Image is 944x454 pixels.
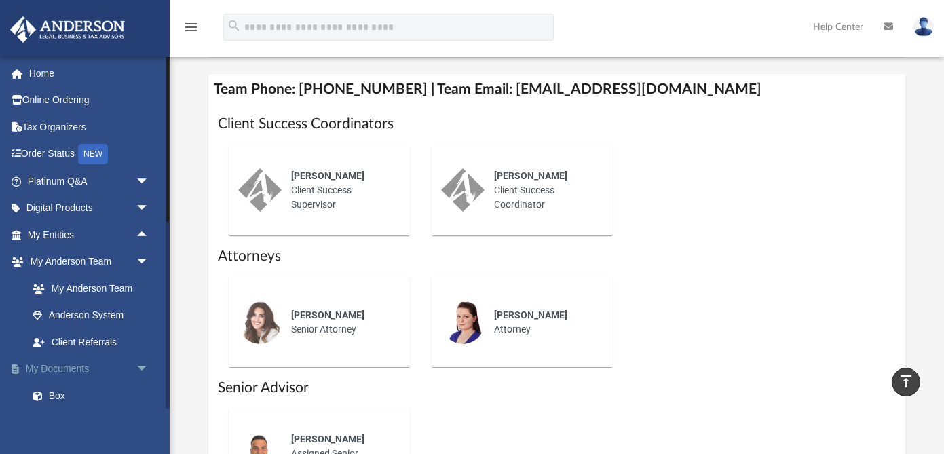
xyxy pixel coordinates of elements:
a: My Anderson Teamarrow_drop_down [10,248,163,276]
div: NEW [78,144,108,164]
h1: Attorneys [218,246,896,266]
div: Senior Attorney [282,299,400,346]
a: Digital Productsarrow_drop_down [10,195,170,222]
span: [PERSON_NAME] [291,309,364,320]
a: menu [183,26,200,35]
div: Attorney [485,299,603,346]
a: Home [10,60,170,87]
a: My Documentsarrow_drop_down [10,356,170,383]
img: thumbnail [238,301,282,344]
img: thumbnail [441,301,485,344]
a: Online Ordering [10,87,170,114]
h1: Senior Advisor [218,378,896,398]
span: arrow_drop_down [136,195,163,223]
i: search [227,18,242,33]
span: [PERSON_NAME] [494,170,567,181]
span: [PERSON_NAME] [291,170,364,181]
a: Order StatusNEW [10,140,170,168]
span: [PERSON_NAME] [291,434,364,444]
img: thumbnail [238,168,282,212]
span: arrow_drop_down [136,168,163,195]
div: Client Success Coordinator [485,159,603,221]
span: arrow_drop_down [136,248,163,276]
div: Client Success Supervisor [282,159,400,221]
img: thumbnail [441,168,485,212]
span: arrow_drop_up [136,221,163,249]
a: My Entitiesarrow_drop_up [10,221,170,248]
a: Platinum Q&Aarrow_drop_down [10,168,170,195]
a: vertical_align_top [892,368,920,396]
i: vertical_align_top [898,373,914,390]
a: Anderson System [19,302,163,329]
span: arrow_drop_down [136,356,163,383]
i: menu [183,19,200,35]
a: Client Referrals [19,328,163,356]
span: [PERSON_NAME] [494,309,567,320]
a: Tax Organizers [10,113,170,140]
img: User Pic [913,17,934,37]
h4: Team Phone: [PHONE_NUMBER] | Team Email: [EMAIL_ADDRESS][DOMAIN_NAME] [208,74,905,105]
a: My Anderson Team [19,275,156,302]
img: Anderson Advisors Platinum Portal [6,16,129,43]
a: Box [19,382,163,409]
h1: Client Success Coordinators [218,114,896,134]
